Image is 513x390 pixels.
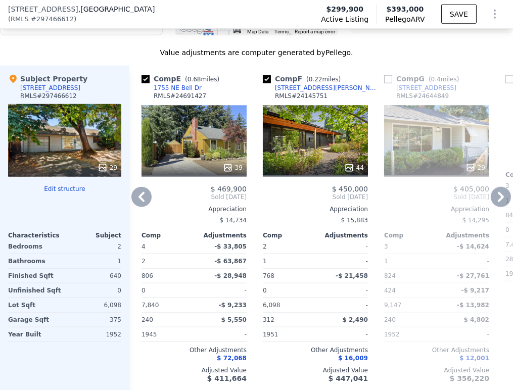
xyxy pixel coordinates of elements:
[505,226,509,233] span: 0
[8,231,65,239] div: Characteristics
[196,283,247,298] div: -
[8,185,121,193] button: Edit structure
[142,346,247,354] div: Other Adjustments
[309,76,322,83] span: 0.22
[234,29,241,33] button: Keyboard shortcuts
[465,163,485,173] div: 29
[8,327,63,342] div: Year Built
[317,298,368,312] div: -
[154,84,202,92] div: 1755 NE Bell Dr
[450,374,489,382] span: $ 356,220
[8,14,76,24] div: ( )
[20,92,77,100] div: RMLS # 297466612
[396,84,456,92] div: [STREET_ADDRESS]
[8,313,63,327] div: Garage Sqft
[263,193,368,201] span: Sold [DATE]
[275,84,380,92] div: [STREET_ADDRESS][PERSON_NAME]
[8,298,63,312] div: Lot Sqft
[98,163,117,173] div: 29
[11,14,29,24] span: RMLS
[425,76,463,83] span: ( miles)
[317,283,368,298] div: -
[217,355,247,362] span: $ 72,068
[142,243,146,250] span: 4
[214,258,247,265] span: -$ 63,867
[384,346,489,354] div: Other Adjustments
[343,316,368,323] span: $ 2,490
[196,327,247,342] div: -
[384,74,463,84] div: Comp G
[177,22,211,35] a: Open this area in Google Maps (opens a new window)
[338,355,368,362] span: $ 16,009
[396,92,449,100] div: RMLS # 24644849
[453,185,489,193] span: $ 405,000
[142,205,247,213] div: Appreciation
[8,74,87,84] div: Subject Property
[505,182,509,189] span: 3
[188,76,201,83] span: 0.68
[67,283,121,298] div: 0
[142,316,153,323] span: 240
[177,22,211,35] img: Google
[142,193,247,201] span: Sold [DATE]
[329,374,368,382] span: $ 447,041
[8,239,63,254] div: Bedrooms
[263,205,368,213] div: Appreciation
[437,231,489,239] div: Adjustments
[181,76,223,83] span: ( miles)
[385,14,425,24] span: Pellego ARV
[247,28,268,35] button: Map Data
[67,298,121,312] div: 6,098
[387,5,424,13] span: $393,000
[336,272,368,279] span: -$ 21,458
[142,74,223,84] div: Comp E
[457,302,489,309] span: -$ 13,982
[384,231,437,239] div: Comp
[384,316,396,323] span: 240
[263,327,313,342] div: 1951
[142,366,247,374] div: Adjusted Value
[457,243,489,250] span: -$ 14,624
[295,29,335,34] a: Report a map error
[67,313,121,327] div: 375
[384,193,489,201] span: Sold [DATE]
[221,316,247,323] span: $ 5,550
[214,272,247,279] span: -$ 28,948
[332,185,368,193] span: $ 450,000
[31,14,74,24] span: # 297466612
[263,287,267,294] span: 0
[344,163,364,173] div: 44
[457,272,489,279] span: -$ 27,761
[315,231,368,239] div: Adjustments
[441,5,477,24] button: SAVE
[67,327,121,342] div: 1952
[464,316,489,323] span: $ 4,802
[214,243,247,250] span: -$ 33,805
[154,92,206,100] div: RMLS # 24691427
[274,29,289,34] a: Terms (opens in new tab)
[384,272,396,279] span: 824
[8,254,63,268] div: Bathrooms
[65,231,121,239] div: Subject
[384,302,401,309] span: 9,147
[459,355,489,362] span: $ 12,001
[384,327,435,342] div: 1952
[67,239,121,254] div: 2
[142,254,192,268] div: 2
[142,287,146,294] span: 0
[485,4,505,24] button: Show Options
[142,84,202,92] a: 1755 NE Bell Dr
[223,163,243,173] div: 39
[384,287,396,294] span: 424
[142,272,153,279] span: 806
[462,217,489,224] span: $ 14,295
[8,283,63,298] div: Unfinished Sqft
[8,269,63,283] div: Finished Sqft
[263,254,313,268] div: 1
[142,231,194,239] div: Comp
[142,302,159,309] span: 7,840
[263,316,274,323] span: 312
[8,4,78,14] span: [STREET_ADDRESS]
[211,185,247,193] span: $ 469,900
[20,84,80,92] div: [STREET_ADDRESS]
